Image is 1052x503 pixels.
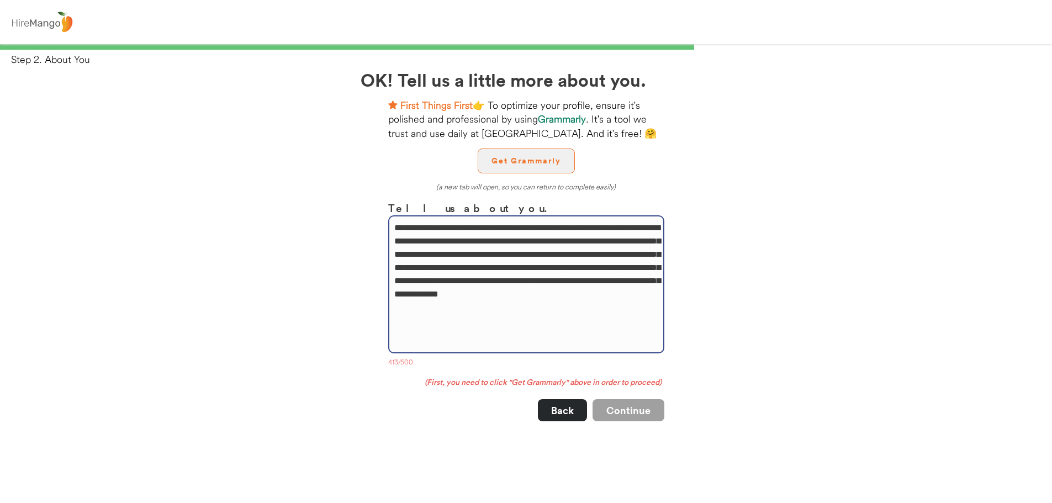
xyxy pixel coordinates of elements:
[593,399,664,421] button: Continue
[2,44,1050,50] div: 66%
[400,99,473,112] strong: First Things First
[538,113,586,125] strong: Grammarly
[478,149,575,173] button: Get Grammarly
[361,66,692,93] h2: OK! Tell us a little more about you.
[11,52,1052,66] div: Step 2. About You
[388,200,664,216] h3: Tell us about you.
[388,98,664,140] div: 👉 To optimize your profile, ensure it's polished and professional by using . It's a tool we trust...
[538,399,587,421] button: Back
[388,358,664,369] div: 413/500
[388,377,664,388] div: (First, you need to click "Get Grammarly" above in order to proceed)
[436,182,616,191] em: (a new tab will open, so you can return to complete easily)
[8,9,76,35] img: logo%20-%20hiremango%20gray.png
